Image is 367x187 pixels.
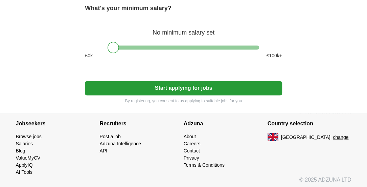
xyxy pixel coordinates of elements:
img: UK flag [268,133,278,141]
a: Adzuna Intelligence [100,141,141,146]
a: Blog [16,148,25,153]
a: Post a job [100,133,121,139]
label: What's your minimum salary? [85,4,171,13]
a: About [184,133,196,139]
h4: Country selection [268,114,351,133]
a: ValueMyCV [16,155,41,160]
a: Terms & Conditions [184,162,225,167]
a: ApplyIQ [16,162,33,167]
a: API [100,148,108,153]
a: Salaries [16,141,33,146]
a: Contact [184,148,200,153]
p: By registering, you consent to us applying to suitable jobs for you [85,98,282,104]
button: change [333,133,348,141]
a: Careers [184,141,201,146]
span: £ 0 k [85,52,93,59]
a: AI Tools [16,169,33,174]
a: Browse jobs [16,133,42,139]
span: [GEOGRAPHIC_DATA] [281,133,330,141]
button: Start applying for jobs [85,81,282,95]
a: Privacy [184,155,199,160]
span: £ 100 k+ [266,52,282,59]
div: No minimum salary set [85,21,282,37]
